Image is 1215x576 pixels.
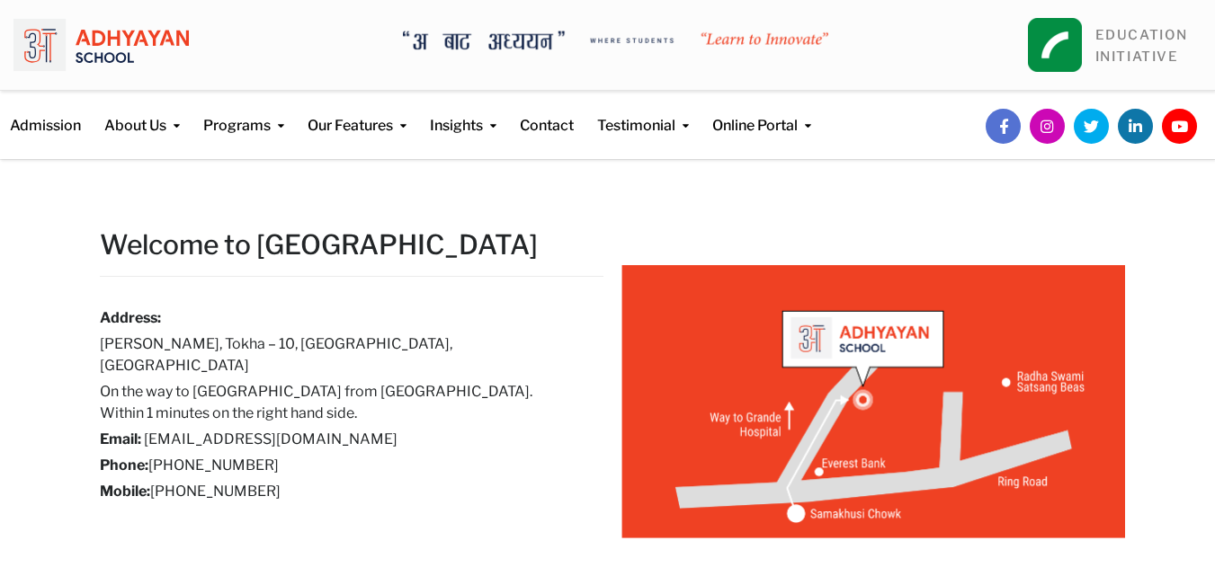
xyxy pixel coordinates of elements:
strong: Phone: [100,456,148,474]
img: A Bata Adhyayan where students learn to Innovate [403,31,828,50]
strong: Email: [100,430,141,448]
a: Admission [10,91,81,137]
h6: [PHONE_NUMBER] [100,481,576,502]
h6: On the way to [GEOGRAPHIC_DATA] from [GEOGRAPHIC_DATA]. Within 1 minutes on the right hand side. [100,381,576,424]
h6: [PHONE_NUMBER] [100,455,576,476]
a: Online Portal [712,91,811,137]
a: EDUCATIONINITIATIVE [1095,27,1188,65]
a: Programs [203,91,284,137]
a: Testimonial [597,91,689,137]
a: Contact [520,91,574,137]
img: Adhyayan - Map [621,265,1125,538]
strong: Mobile: [100,483,150,500]
a: Our Features [308,91,406,137]
img: logo [13,13,189,76]
a: [EMAIL_ADDRESS][DOMAIN_NAME] [144,430,398,448]
strong: Address: [100,309,161,326]
a: Insights [430,91,496,137]
img: square_leapfrog [1028,18,1082,72]
h6: [PERSON_NAME], Tokha – 10, [GEOGRAPHIC_DATA], [GEOGRAPHIC_DATA] [100,333,576,377]
a: About Us [104,91,180,137]
h2: Welcome to [GEOGRAPHIC_DATA] [100,227,603,261]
